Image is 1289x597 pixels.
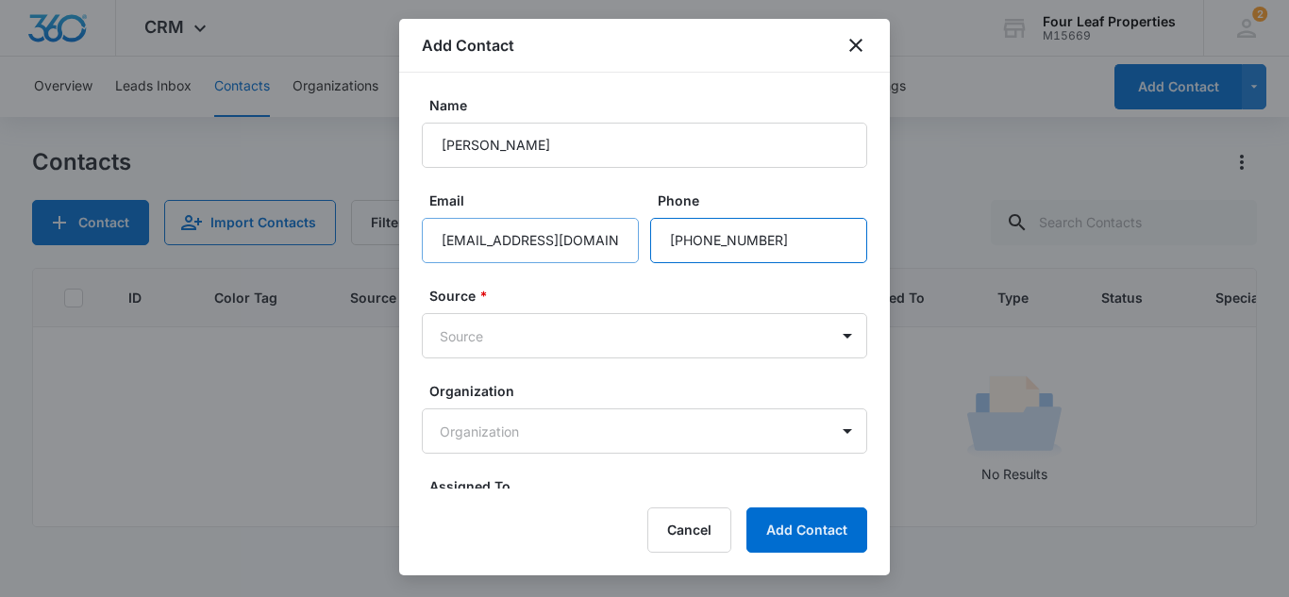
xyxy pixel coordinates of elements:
button: Cancel [647,507,731,553]
h1: Add Contact [422,34,514,57]
label: Source [429,286,875,306]
input: Email [422,218,639,263]
label: Assigned To [429,476,875,496]
label: Organization [429,381,875,401]
input: Name [422,123,867,168]
button: close [845,34,867,57]
label: Phone [658,191,875,210]
label: Email [429,191,646,210]
button: Add Contact [746,507,867,553]
label: Name [429,95,875,115]
input: Phone [650,218,867,263]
